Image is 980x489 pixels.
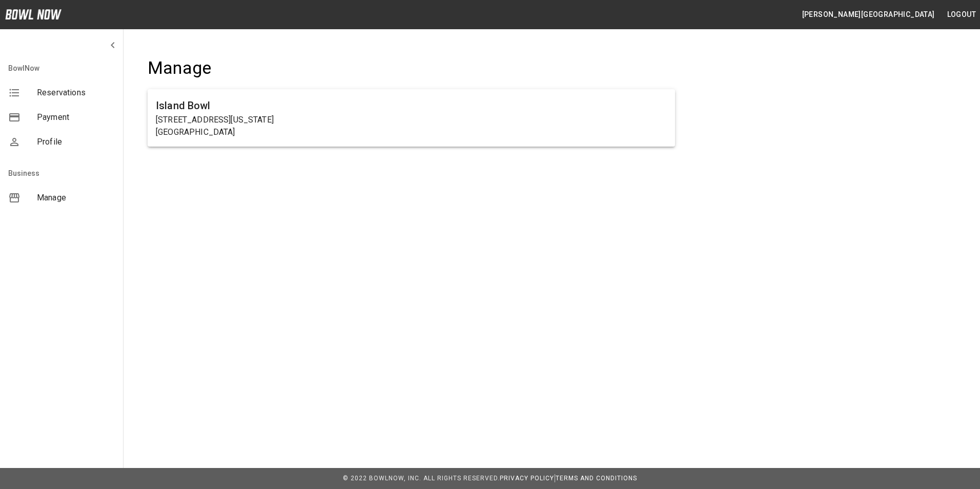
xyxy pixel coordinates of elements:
[37,111,115,124] span: Payment
[943,5,980,24] button: Logout
[556,475,637,482] a: Terms and Conditions
[343,475,500,482] span: © 2022 BowlNow, Inc. All Rights Reserved.
[5,9,62,19] img: logo
[37,192,115,204] span: Manage
[37,136,115,148] span: Profile
[798,5,939,24] button: [PERSON_NAME][GEOGRAPHIC_DATA]
[37,87,115,99] span: Reservations
[500,475,554,482] a: Privacy Policy
[156,114,667,126] p: [STREET_ADDRESS][US_STATE]
[156,97,667,114] h6: Island Bowl
[148,57,675,79] h4: Manage
[156,126,667,138] p: [GEOGRAPHIC_DATA]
